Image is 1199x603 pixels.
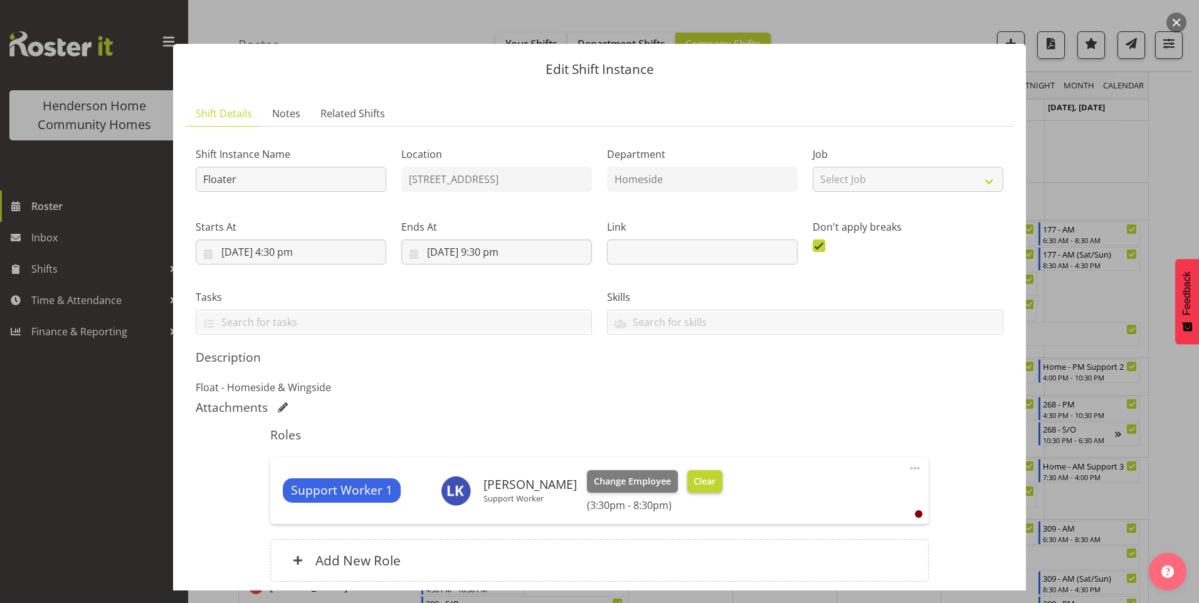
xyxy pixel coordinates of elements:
[915,510,922,518] div: User is clocked out
[608,312,1003,332] input: Search for skills
[186,63,1013,76] p: Edit Shift Instance
[607,147,798,162] label: Department
[401,147,592,162] label: Location
[291,481,393,500] span: Support Worker 1
[1181,271,1193,315] span: Feedback
[315,552,401,569] h6: Add New Role
[483,478,577,491] h6: [PERSON_NAME]
[1175,259,1199,344] button: Feedback - Show survey
[196,239,386,265] input: Click to select...
[196,167,386,192] input: Shift Instance Name
[401,239,592,265] input: Click to select...
[441,476,471,506] img: lovejot-kaur10523.jpg
[813,147,1003,162] label: Job
[272,106,300,121] span: Notes
[196,290,592,305] label: Tasks
[607,219,798,234] label: Link
[401,219,592,234] label: Ends At
[694,475,716,488] span: Clear
[196,147,386,162] label: Shift Instance Name
[594,475,671,488] span: Change Employee
[320,106,385,121] span: Related Shifts
[813,219,1003,234] label: Don't apply breaks
[196,219,386,234] label: Starts At
[196,312,591,332] input: Search for tasks
[587,470,678,493] button: Change Employee
[587,499,722,511] h6: (3:30pm - 8:30pm)
[687,470,723,493] button: Clear
[196,380,1003,395] p: Float - Homeside & Wingside
[270,427,928,443] h5: Roles
[1161,565,1174,578] img: help-xxl-2.png
[607,290,1003,305] label: Skills
[196,350,1003,365] h5: Description
[196,400,268,415] h5: Attachments
[196,106,252,121] span: Shift Details
[483,493,577,503] p: Support Worker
